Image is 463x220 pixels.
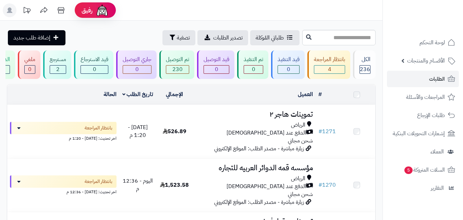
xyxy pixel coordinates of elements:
a: لوحة التحكم [387,34,459,51]
div: 0 [81,66,108,73]
a: بانتظار المراجعة 4 [306,50,352,79]
a: تم التنفيذ 0 [236,50,270,79]
span: طلباتي المُوكلة [256,34,284,42]
span: 526.89 [163,127,186,136]
a: قيد التوصيل 0 [196,50,236,79]
span: 0 [252,65,255,73]
span: بانتظار المراجعة [85,178,112,185]
span: 236 [360,65,370,73]
span: 230 [172,65,183,73]
a: جاري التوصيل 0 [115,50,158,79]
div: 0 [123,66,151,73]
a: قيد الاسترجاع 0 [73,50,115,79]
span: 2 [56,65,60,73]
span: إشعارات التحويلات البنكية [393,129,445,138]
span: لوحة التحكم [419,38,445,47]
span: شحن مجاني [288,190,313,198]
div: اخر تحديث: [DATE] - 1:20 م [10,134,117,141]
span: 0 [28,65,32,73]
img: ai-face.png [95,3,109,17]
span: تصدير الطلبات [213,34,243,42]
button: تصفية [162,30,195,45]
div: 0 [278,66,299,73]
span: الرياض [291,175,305,183]
span: 1,523.58 [160,181,189,189]
div: جاري التوصيل [123,56,151,63]
span: زيارة مباشرة - مصدر الطلب: الموقع الإلكتروني [214,198,304,206]
a: السلات المتروكة5 [387,162,459,178]
span: 5 [404,166,413,174]
span: الأقسام والمنتجات [407,56,445,66]
div: 2 [50,66,66,73]
div: 0 [244,66,263,73]
a: طلباتي المُوكلة [250,30,300,45]
a: ملغي 0 [16,50,42,79]
a: تصدير الطلبات [197,30,248,45]
span: العملاء [430,147,444,157]
span: 0 [287,65,290,73]
span: المراجعات والأسئلة [406,92,445,102]
div: 4 [314,66,345,73]
span: تصفية [177,34,190,42]
a: العملاء [387,143,459,160]
span: اليوم - 12:36 م [123,177,153,193]
div: تم التنفيذ [244,56,263,63]
a: إشعارات التحويلات البنكية [387,125,459,142]
div: ملغي [24,56,35,63]
a: # [318,90,322,99]
span: رفيق [82,6,93,14]
a: تحديثات المنصة [18,3,35,19]
a: المراجعات والأسئلة [387,89,459,105]
span: 0 [135,65,139,73]
div: بانتظار المراجعة [314,56,345,63]
a: الإجمالي [166,90,183,99]
div: قيد الاسترجاع [81,56,108,63]
div: 0 [204,66,229,73]
a: #1271 [318,127,336,136]
img: logo-2.png [416,15,456,30]
div: قيد التوصيل [204,56,229,63]
div: تم التوصيل [166,56,189,63]
h3: مؤسسه قمه الدوائر العربيه للتجاره [196,164,313,172]
a: قيد التنفيذ 0 [270,50,306,79]
a: تاريخ الطلب [122,90,154,99]
a: الحالة [103,90,117,99]
div: اخر تحديث: [DATE] - 12:36 م [10,188,117,195]
a: تم التوصيل 230 [158,50,196,79]
div: الكل [360,56,370,63]
div: مسترجع [50,56,66,63]
div: 230 [166,66,189,73]
span: بانتظار المراجعة [85,125,112,131]
span: طلبات الإرجاع [417,111,445,120]
a: إضافة طلب جديد [8,30,65,45]
span: # [318,181,322,189]
span: الدفع عند [DEMOGRAPHIC_DATA] [227,129,306,137]
span: التقارير [431,183,444,193]
span: [DATE] - 1:20 م [128,123,148,139]
a: الطلبات [387,71,459,87]
span: 4 [328,65,331,73]
span: 0 [93,65,96,73]
span: الدفع عند [DEMOGRAPHIC_DATA] [227,183,306,190]
div: قيد التنفيذ [278,56,300,63]
h3: تموينات هاجر ٢ [196,111,313,118]
span: إضافة طلب جديد [13,34,50,42]
span: شحن مجاني [288,137,313,145]
a: الكل236 [352,50,377,79]
div: 0 [25,66,35,73]
span: الطلبات [429,74,445,84]
a: طلبات الإرجاع [387,107,459,124]
span: # [318,127,322,136]
a: #1270 [318,181,336,189]
span: الرياض [291,121,305,129]
span: السلات المتروكة [404,165,445,175]
span: 0 [215,65,218,73]
a: مسترجع 2 [42,50,73,79]
a: العميل [298,90,313,99]
a: التقارير [387,180,459,196]
span: زيارة مباشرة - مصدر الطلب: الموقع الإلكتروني [214,144,304,153]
